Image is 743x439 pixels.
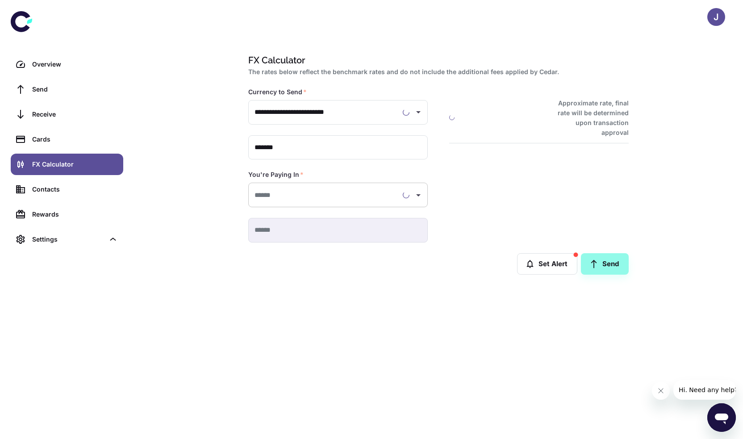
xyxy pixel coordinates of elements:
[11,129,123,150] a: Cards
[248,170,304,179] label: You're Paying In
[32,109,118,119] div: Receive
[652,382,670,400] iframe: Close message
[548,98,629,138] h6: Approximate rate, final rate will be determined upon transaction approval
[32,84,118,94] div: Send
[673,380,736,400] iframe: Message from company
[707,403,736,432] iframe: Button to launch messaging window
[32,159,118,169] div: FX Calculator
[581,253,629,275] a: Send
[11,179,123,200] a: Contacts
[11,229,123,250] div: Settings
[11,204,123,225] a: Rewards
[11,104,123,125] a: Receive
[32,209,118,219] div: Rewards
[11,154,123,175] a: FX Calculator
[248,88,307,96] label: Currency to Send
[32,234,104,244] div: Settings
[5,6,64,13] span: Hi. Need any help?
[248,54,625,67] h1: FX Calculator
[412,106,425,118] button: Open
[11,79,123,100] a: Send
[707,8,725,26] button: J
[517,253,577,275] button: Set Alert
[11,54,123,75] a: Overview
[32,59,118,69] div: Overview
[412,189,425,201] button: Open
[32,134,118,144] div: Cards
[32,184,118,194] div: Contacts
